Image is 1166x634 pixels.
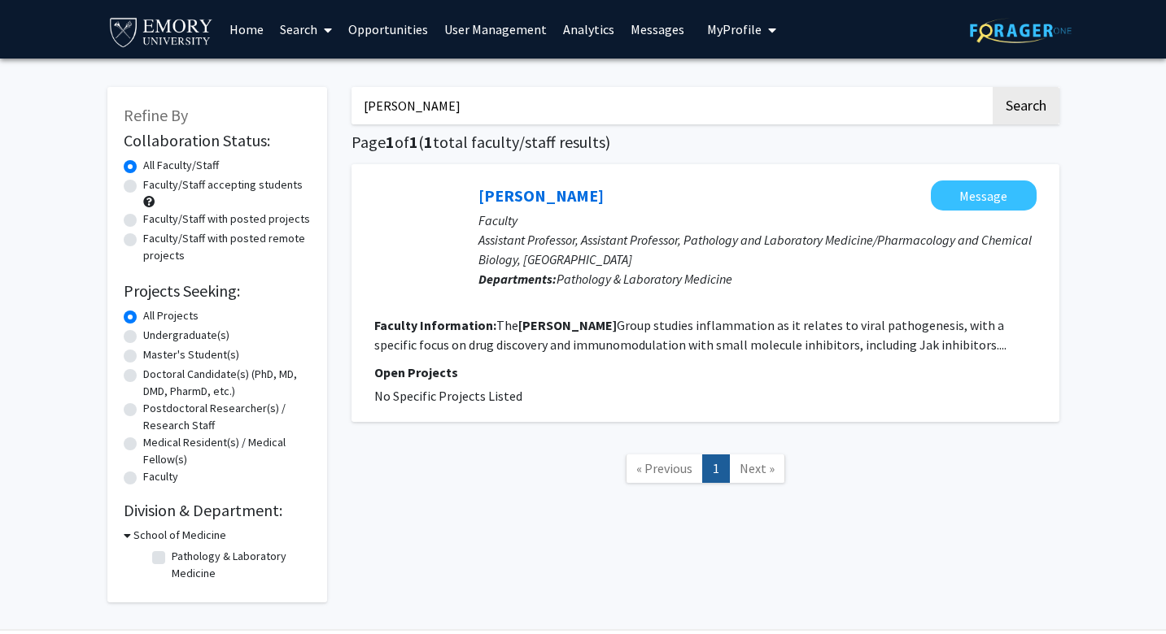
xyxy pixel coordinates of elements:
[143,327,229,344] label: Undergraduate(s)
[478,230,1037,269] p: Assistant Professor, Assistant Professor, Pathology and Laboratory Medicine/Pharmacology and Chem...
[374,317,496,333] b: Faculty Information:
[352,132,1059,152] h1: Page of ( total faculty/staff results)
[124,501,311,520] h2: Division & Department:
[352,438,1059,504] nav: Page navigation
[143,230,311,264] label: Faculty/Staff with posted remote projects
[133,527,226,544] h3: School of Medicine
[107,13,216,50] img: Emory University Logo
[172,548,307,582] label: Pathology & Laboratory Medicine
[374,388,522,404] span: No Specific Projects Listed
[555,1,622,58] a: Analytics
[478,271,557,287] b: Departments:
[143,211,310,228] label: Faculty/Staff with posted projects
[124,105,188,125] span: Refine By
[340,1,436,58] a: Opportunities
[143,468,178,485] label: Faculty
[993,87,1059,124] button: Search
[702,454,730,483] a: 1
[729,454,785,483] a: Next Page
[12,561,69,622] iframe: Chat
[478,211,1037,230] p: Faculty
[374,317,1007,353] fg-read-more: The Group studies inflammation as it relates to viral pathogenesis, with a specific focus on drug...
[386,132,395,152] span: 1
[424,132,433,152] span: 1
[221,1,272,58] a: Home
[707,21,762,37] span: My Profile
[272,1,340,58] a: Search
[436,1,555,58] a: User Management
[622,1,692,58] a: Messages
[626,454,703,483] a: Previous Page
[478,185,604,206] a: [PERSON_NAME]
[143,366,311,400] label: Doctoral Candidate(s) (PhD, MD, DMD, PharmD, etc.)
[740,460,775,476] span: Next »
[409,132,418,152] span: 1
[518,317,617,333] b: [PERSON_NAME]
[143,157,219,174] label: All Faculty/Staff
[143,434,311,468] label: Medical Resident(s) / Medical Fellow(s)
[143,176,303,193] label: Faculty/Staff accepting students
[970,18,1072,43] img: ForagerOne Logo
[374,363,1037,382] p: Open Projects
[143,346,239,363] label: Master's Student(s)
[557,271,732,287] span: Pathology & Laboratory Medicine
[124,131,311,150] h2: Collaboration Status:
[143,400,311,434] label: Postdoctoral Researcher(s) / Research Staff
[352,87,990,124] input: Search Keywords
[143,307,199,324] label: All Projects
[931,180,1037,211] button: Message Christina Gavegnano
[636,460,692,476] span: « Previous
[124,281,311,301] h2: Projects Seeking:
